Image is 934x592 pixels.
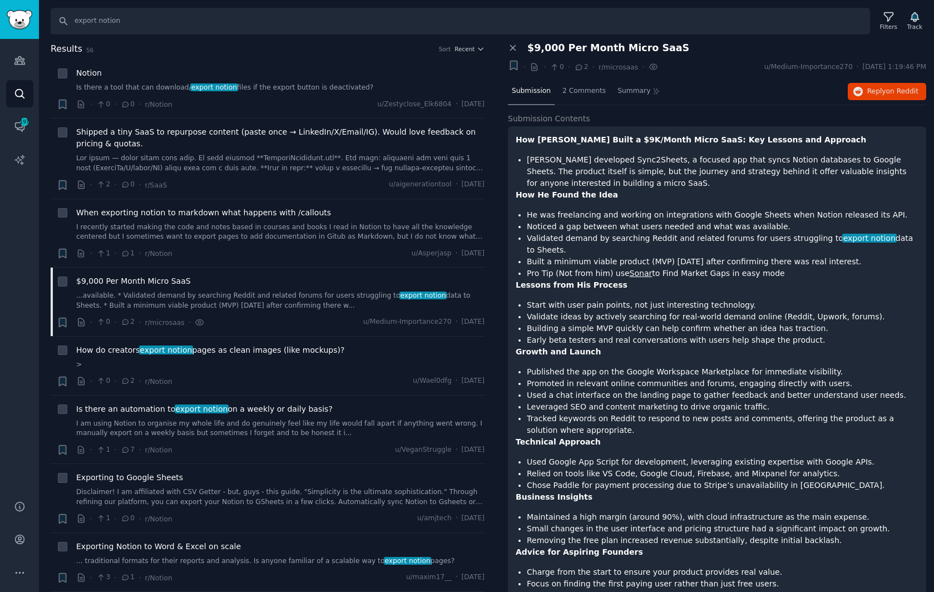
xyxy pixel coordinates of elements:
span: r/SaaS [145,181,167,189]
li: Tracked keywords on Reddit to respond to new posts and comments, offering the product as a soluti... [527,413,918,436]
span: export notion [842,234,897,243]
strong: How [PERSON_NAME] Built a $9K/Month Micro SaaS: Key Lessons and Approach [516,135,866,144]
span: · [114,444,116,456]
span: · [90,513,92,525]
span: 56 [86,47,93,53]
li: Removing the free plan increased revenue substantially, despite initial backlash. [527,535,918,546]
span: 1 [121,573,135,583]
span: · [456,180,458,190]
span: u/Medium-Importance270 [363,317,452,327]
li: Focus on finding the first paying user rather than just free users. [527,578,918,590]
span: 2 [96,180,110,190]
span: 0 [121,180,135,190]
span: 7 [121,445,135,455]
button: Track [903,9,926,33]
span: · [523,61,526,73]
span: u/Medium-Importance270 [764,62,853,72]
a: I recently started making the code and notes based in courses and books I read in Notion to have ... [76,223,485,242]
span: 1 [96,445,110,455]
span: r/Notion [145,446,172,454]
a: Is there an automation toexport notionon a weekly or daily basis? [76,403,333,415]
span: [DATE] [462,249,485,259]
span: u/aigenerationtool [389,180,452,190]
a: Lor ipsum — dolor sitam cons adip. El sedd eiusmod **TemporiNcididunt.utl**. Etd magn: aliquaeni ... [76,154,485,173]
span: 2 [121,376,135,386]
span: r/Notion [145,574,172,582]
li: Leveraged SEO and content marketing to drive organic traffic. [527,401,918,413]
span: r/Notion [145,101,172,108]
span: · [139,317,141,328]
span: u/VeganStruggle [395,445,452,455]
span: · [90,248,92,259]
a: Sonar [630,269,653,278]
span: 0 [121,100,135,110]
li: Validated demand by searching Reddit and related forums for users struggling to data to Sheets. [527,233,918,256]
span: [DATE] [462,317,485,327]
li: Early beta testers and real conversations with users help shape the product. [527,334,918,346]
a: $9,000 Per Month Micro SaaS [76,275,191,287]
span: · [456,376,458,386]
span: 0 [121,514,135,524]
li: Maintained a high margin (around 90%), with cloud infrastructure as the main expense. [527,511,918,523]
li: Chose Paddle for payment processing due to Stripe’s unavailability in [GEOGRAPHIC_DATA]. [527,480,918,491]
li: Small changes in the user interface and pricing structure had a significant impact on growth. [527,523,918,535]
span: 2 [121,317,135,327]
span: u/amjtech [417,514,452,524]
span: export notion [190,83,238,91]
strong: Lessons from His Process [516,280,627,289]
a: Notion [76,67,102,79]
span: Exporting to Google Sheets [76,472,183,484]
li: Promoted in relevant online communities and forums, engaging directly with users. [527,378,918,389]
img: GummySearch logo [7,10,32,29]
span: · [456,573,458,583]
span: [DATE] [462,514,485,524]
span: r/Notion [145,378,172,386]
span: · [456,100,458,110]
span: r/microsaas [599,63,638,71]
span: on Reddit [886,87,918,95]
span: 2 [574,62,588,72]
span: How do creators pages as clean images (like mockups)? [76,344,344,356]
span: export notion [399,292,447,299]
li: Validate ideas by actively searching for real-world demand online (Reddit, Upwork, forums). [527,311,918,323]
span: 1 [96,249,110,259]
a: 197 [6,113,33,140]
span: 0 [96,376,110,386]
strong: Technical Approach [516,437,601,446]
span: · [456,317,458,327]
a: When exporting notion to markdown what happens with /callouts [76,207,331,219]
span: · [139,513,141,525]
span: · [139,248,141,259]
li: Pro Tip (Not from him) use to Find Market Gaps in easy mode [527,268,918,279]
span: · [114,179,116,191]
span: export notion [175,404,229,413]
div: Track [907,23,922,31]
div: Filters [880,23,897,31]
span: export notion [139,346,194,354]
strong: How He Found the Idea [516,190,618,199]
span: · [139,98,141,110]
span: 1 [96,514,110,524]
span: r/Notion [145,515,172,523]
button: Recent [454,45,485,53]
a: Exporting Notion to Word & Excel on scale [76,541,241,552]
span: · [642,61,644,73]
strong: Growth and Launch [516,347,601,356]
span: 1 [121,249,135,259]
span: · [90,444,92,456]
span: · [114,317,116,328]
a: How do creatorsexport notionpages as clean images (like mockups)? [76,344,344,356]
span: · [139,179,141,191]
span: · [114,376,116,387]
span: 2 Comments [562,86,606,96]
span: · [114,248,116,259]
span: · [592,61,594,73]
span: · [189,317,191,328]
span: Submission Contents [508,113,590,125]
li: Used Google App Script for development, leveraging existing expertise with Google APIs. [527,456,918,468]
span: · [114,513,116,525]
span: · [114,98,116,110]
span: [DATE] 1:19:46 PM [863,62,926,72]
span: [DATE] [462,180,485,190]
